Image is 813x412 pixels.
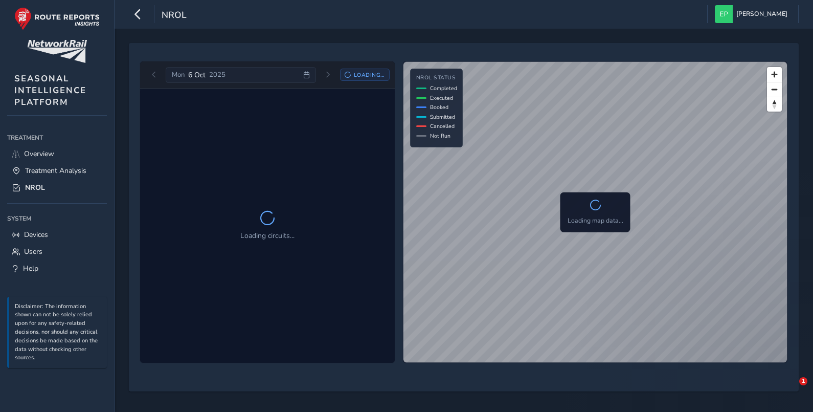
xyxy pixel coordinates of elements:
a: Help [7,260,107,277]
span: Overview [24,149,54,159]
span: 6 Oct [188,70,206,80]
span: Completed [430,84,457,92]
span: Devices [24,230,48,240]
span: [PERSON_NAME] [736,5,787,23]
button: Zoom in [767,67,782,82]
a: Users [7,243,107,260]
p: Disclaimer: The information shown can not be solely relied upon for any safety-related decisions,... [15,302,102,363]
button: [PERSON_NAME] [715,5,791,23]
div: System [7,211,107,226]
button: Reset bearing to north [767,97,782,112]
img: customer logo [27,40,87,63]
span: Executed [430,94,453,102]
canvas: Map [403,62,787,363]
button: Zoom out [767,82,782,97]
span: Submitted [430,113,455,121]
span: NROL [25,183,45,192]
span: 2025 [209,70,225,79]
a: NROL [7,179,107,196]
img: rr logo [14,7,100,30]
div: Treatment [7,130,107,145]
span: SEASONAL INTELLIGENCE PLATFORM [14,73,86,108]
span: Loading... [354,71,385,79]
span: Treatment Analysis [25,166,86,176]
span: 1 [799,377,807,385]
span: Help [23,264,38,273]
span: Cancelled [430,122,455,130]
span: Booked [430,103,448,111]
span: NROL [162,9,187,23]
h4: NROL Status [416,75,457,81]
span: Mon [172,70,185,79]
p: Loading circuits... [240,230,295,241]
span: Users [24,247,42,256]
p: Loading map data... [568,215,623,225]
a: Treatment Analysis [7,162,107,179]
a: Overview [7,145,107,162]
iframe: Intercom live chat [778,377,803,402]
span: Not Run [430,132,450,140]
img: diamond-layout [715,5,733,23]
a: Devices [7,226,107,243]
